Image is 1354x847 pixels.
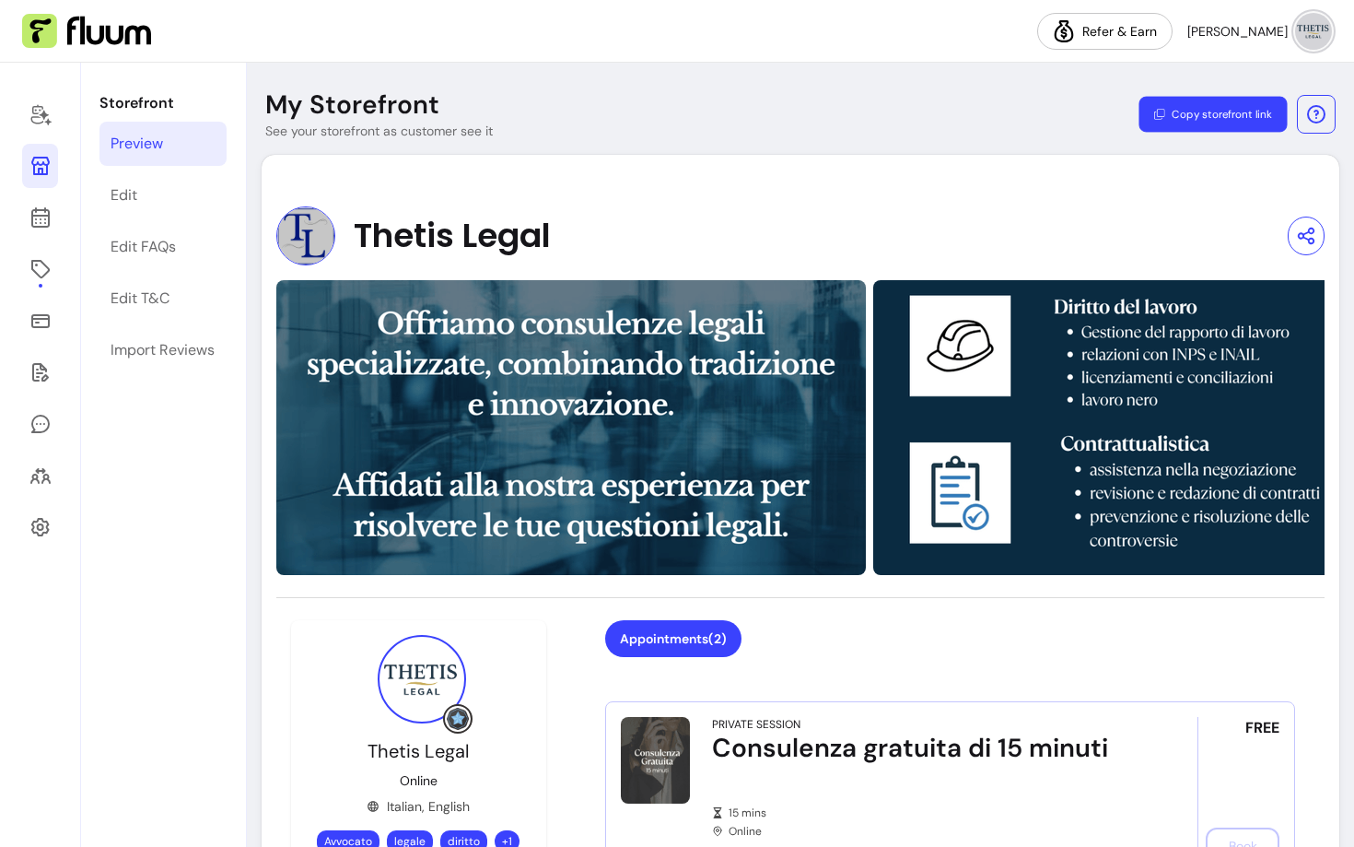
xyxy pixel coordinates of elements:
a: Edit T&C [99,276,227,321]
div: Private Session [712,717,800,732]
p: See your storefront as customer see it [265,122,493,140]
div: Preview [111,133,163,155]
a: Edit [99,173,227,218]
a: Import Reviews [99,328,227,372]
div: Consulenza gratuita di 15 minuti [712,732,1147,765]
p: My Storefront [265,88,439,122]
img: avatar [1295,13,1332,50]
div: Import Reviews [111,339,215,361]
a: Storefront [22,144,58,188]
img: https://d22cr2pskkweo8.cloudfront.net/0d44f216-2223-4a0f-9113-a138d425dc5f [276,280,866,575]
span: 15 mins [729,806,1147,820]
a: Offerings [22,247,58,291]
img: Fluum Logo [22,14,151,49]
div: Edit T&C [111,288,169,310]
p: Online [400,771,438,790]
a: Home [22,92,58,136]
a: Calendar [22,195,58,240]
div: Edit [111,184,137,206]
img: Grow [447,708,469,730]
span: FREE [1245,717,1279,739]
button: Appointments(2) [605,620,741,657]
div: Italian, English [367,797,470,816]
a: My Messages [22,402,58,446]
button: Copy storefront link [1138,97,1287,133]
img: Provider image [378,635,466,723]
button: avatar[PERSON_NAME] [1187,13,1332,50]
img: Consulenza gratuita di 15 minuti [621,717,690,804]
div: Edit FAQs [111,236,176,258]
p: Storefront [99,92,227,114]
a: Sales [22,299,58,343]
span: Thetis Legal [354,218,551,254]
a: Refer & Earn [1037,13,1173,50]
a: Edit FAQs [99,225,227,269]
span: [PERSON_NAME] [1187,22,1288,41]
a: Preview [99,122,227,166]
span: Thetis Legal [368,739,469,763]
img: Provider image [276,206,335,265]
a: Settings [22,505,58,549]
a: Clients [22,453,58,498]
a: Forms [22,350,58,394]
div: Online [712,806,1147,839]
